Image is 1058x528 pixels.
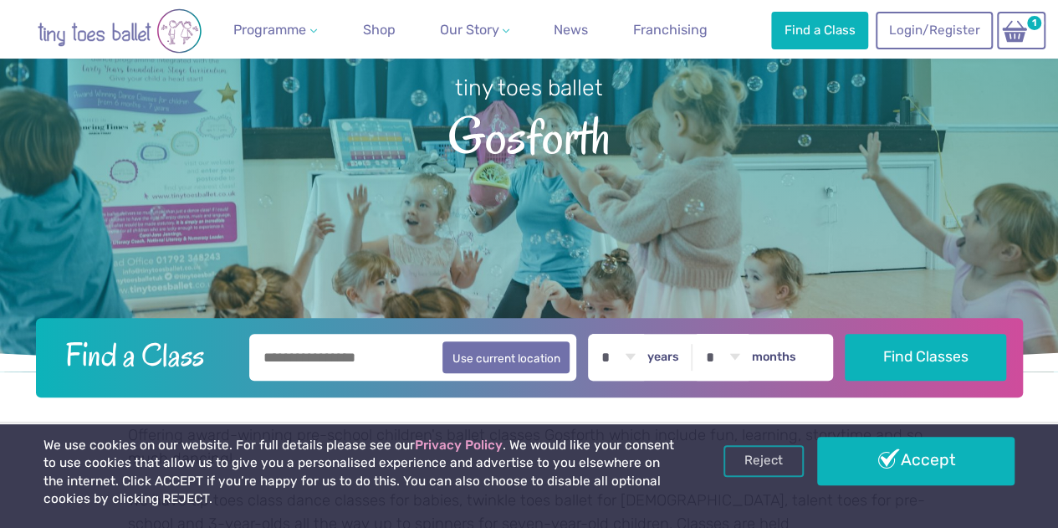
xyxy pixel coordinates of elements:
[817,437,1015,485] a: Accept
[233,22,306,38] span: Programme
[626,13,714,47] a: Franchising
[633,22,708,38] span: Franchising
[43,437,675,509] p: We use cookies on our website. For full details please see our . We would like your consent to us...
[27,103,1031,165] span: Gosforth
[439,22,498,38] span: Our Story
[771,12,868,49] a: Find a Class
[723,445,804,477] a: Reject
[442,341,570,373] button: Use current location
[356,13,402,47] a: Shop
[876,12,993,49] a: Login/Register
[547,13,595,47] a: News
[415,438,503,453] a: Privacy Policy
[227,13,324,47] a: Programme
[752,350,796,365] label: months
[363,22,396,38] span: Shop
[554,22,588,38] span: News
[455,74,603,101] small: tiny toes ballet
[19,8,220,54] img: tiny toes ballet
[52,334,238,376] h2: Find a Class
[1025,13,1044,33] span: 1
[647,350,679,365] label: years
[997,12,1045,49] a: 1
[845,334,1006,381] button: Find Classes
[432,13,516,47] a: Our Story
